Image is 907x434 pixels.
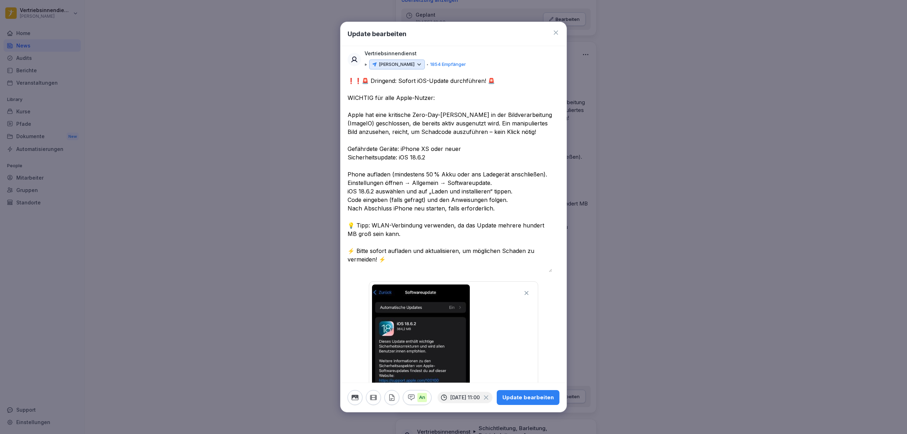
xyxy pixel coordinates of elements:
[497,390,559,405] button: Update bearbeiten
[348,29,406,39] h1: Update bearbeiten
[379,61,415,68] p: [PERSON_NAME]
[450,395,480,400] p: [DATE] 11:00
[403,390,432,405] button: An
[365,50,417,57] p: Vertriebsinnendienst
[430,61,466,68] p: 1854 Empfänger
[417,393,427,402] p: An
[502,394,554,401] div: Update bearbeiten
